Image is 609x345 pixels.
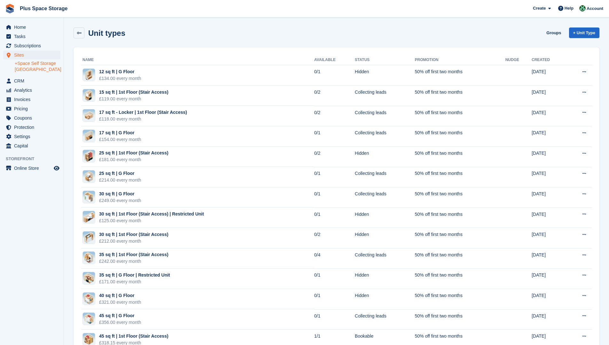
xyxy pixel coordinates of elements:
[14,164,52,173] span: Online Store
[415,228,505,248] td: 50% off first two months
[83,170,95,183] img: 10.png
[99,292,141,299] div: 40 sq ft | G Floor
[5,4,15,13] img: stora-icon-8386f47178a22dfd0bd8f6a31ec36ba5ce8667c1dd55bd0f319d3a0aa187defe.svg
[314,55,355,65] th: Available
[15,60,60,73] a: +Space Self Storage [GEOGRAPHIC_DATA]
[99,272,170,278] div: 35 sq ft | G Floor | Restricted Unit
[532,269,566,289] td: [DATE]
[99,299,141,306] div: £321.00 every month
[99,231,168,238] div: 30 sq ft | 1st Floor (Stair Access)
[99,251,168,258] div: 35 sq ft | 1st Floor (Stair Access)
[415,106,505,126] td: 50% off first two months
[99,68,141,75] div: 12 sq ft | G Floor
[532,126,566,147] td: [DATE]
[355,309,415,330] td: Collecting leads
[99,156,168,163] div: £181.00 every month
[505,55,532,65] th: Nudge
[355,106,415,126] td: Collecting leads
[415,86,505,106] td: 50% off first two months
[14,41,52,50] span: Subscriptions
[355,126,415,147] td: Collecting leads
[99,333,168,340] div: 45 sq ft | 1st Floor (Stair Access)
[355,208,415,228] td: Hidden
[544,27,564,38] a: Groups
[83,130,95,142] img: 2.png
[355,65,415,86] td: Hidden
[14,123,52,132] span: Protection
[14,86,52,95] span: Analytics
[532,228,566,248] td: [DATE]
[569,27,599,38] a: + Unit Type
[81,55,314,65] th: Name
[14,114,52,122] span: Coupons
[415,55,505,65] th: Promotion
[14,32,52,41] span: Tasks
[415,187,505,208] td: 50% off first two months
[3,141,60,150] a: menu
[314,187,355,208] td: 0/1
[3,164,60,173] a: menu
[6,156,64,162] span: Storefront
[314,147,355,167] td: 0/2
[415,65,505,86] td: 50% off first two months
[83,252,95,264] img: 109.png
[99,278,170,285] div: £171.00 every month
[3,95,60,104] a: menu
[532,248,566,269] td: [DATE]
[3,86,60,95] a: menu
[14,132,52,141] span: Settings
[533,5,546,12] span: Create
[415,126,505,147] td: 50% off first two months
[314,86,355,106] td: 0/2
[17,3,70,14] a: Plus Space Storage
[83,89,95,101] img: 119.png
[415,248,505,269] td: 50% off first two months
[565,5,574,12] span: Help
[99,197,141,204] div: £249.00 every month
[314,228,355,248] td: 0/2
[99,129,141,136] div: 17 sq ft | G Floor
[415,167,505,187] td: 50% off first two months
[532,167,566,187] td: [DATE]
[99,238,168,245] div: £212.00 every month
[3,114,60,122] a: menu
[355,55,415,65] th: Status
[99,177,141,184] div: £214.00 every month
[355,248,415,269] td: Collecting leads
[83,150,95,162] img: 103.png
[314,269,355,289] td: 0/1
[99,319,141,326] div: £356.00 every month
[53,164,60,172] a: Preview store
[415,309,505,330] td: 50% off first two months
[99,258,168,265] div: £242.00 every month
[99,109,187,116] div: 17 sq ft - Locker | 1st Floor (Stair Access)
[83,69,95,81] img: 3.png
[532,65,566,86] td: [DATE]
[532,106,566,126] td: [DATE]
[579,5,586,12] img: Karolis Stasinskas
[3,76,60,85] a: menu
[532,55,566,65] th: Created
[99,96,168,102] div: £119.00 every month
[415,147,505,167] td: 50% off first two months
[99,217,204,224] div: £125.00 every month
[355,167,415,187] td: Collecting leads
[99,136,141,143] div: £154.00 every month
[532,289,566,310] td: [DATE]
[3,23,60,32] a: menu
[314,248,355,269] td: 0/4
[355,86,415,106] td: Collecting leads
[532,86,566,106] td: [DATE]
[83,313,95,325] img: 12.png
[99,89,168,96] div: 15 sq ft | 1st Floor (Stair Access)
[3,132,60,141] a: menu
[532,309,566,330] td: [DATE]
[314,167,355,187] td: 0/1
[587,5,603,12] span: Account
[14,76,52,85] span: CRM
[83,211,95,223] img: 101.png
[14,51,52,59] span: Sites
[415,289,505,310] td: 50% off first two months
[14,23,52,32] span: Home
[99,170,141,177] div: 25 sq ft | G Floor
